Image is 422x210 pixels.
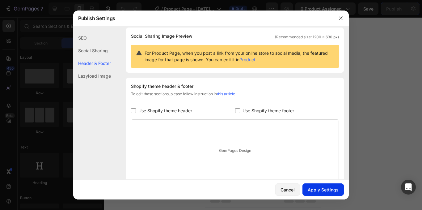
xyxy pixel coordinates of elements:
div: SEO [73,32,111,44]
div: Start with Generating from URL or image [16,145,99,150]
div: Open Intercom Messenger [401,180,416,195]
span: Use Shopify theme footer [243,107,294,114]
span: (Recommended size: 1200 x 630 px) [275,34,339,40]
a: this article [217,92,235,96]
div: Header & Footer [73,57,111,70]
span: Use Shopify theme header [138,107,192,114]
a: Product [239,57,255,62]
div: Cancel [281,186,295,193]
div: Social Sharing [73,44,111,57]
span: Social Sharing Image Preview [131,32,192,40]
div: GemPages Design [131,120,339,182]
div: Lazyload Image [73,70,111,82]
button: Add elements [59,110,103,123]
span: iPhone 13 Mini ( 375 px) [31,3,73,9]
button: Add sections [13,110,56,123]
div: Start with Sections from sidebar [21,98,95,105]
div: Shopify theme header & footer [131,83,339,90]
button: Apply Settings [302,183,344,196]
div: Apply Settings [308,186,339,193]
div: Publish Settings [73,10,333,26]
div: To edit those sections, please follow instruction in [131,91,339,102]
span: For Product Page, when you post a link from your online store to social media, the featured image... [145,50,334,63]
button: Cancel [275,183,300,196]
